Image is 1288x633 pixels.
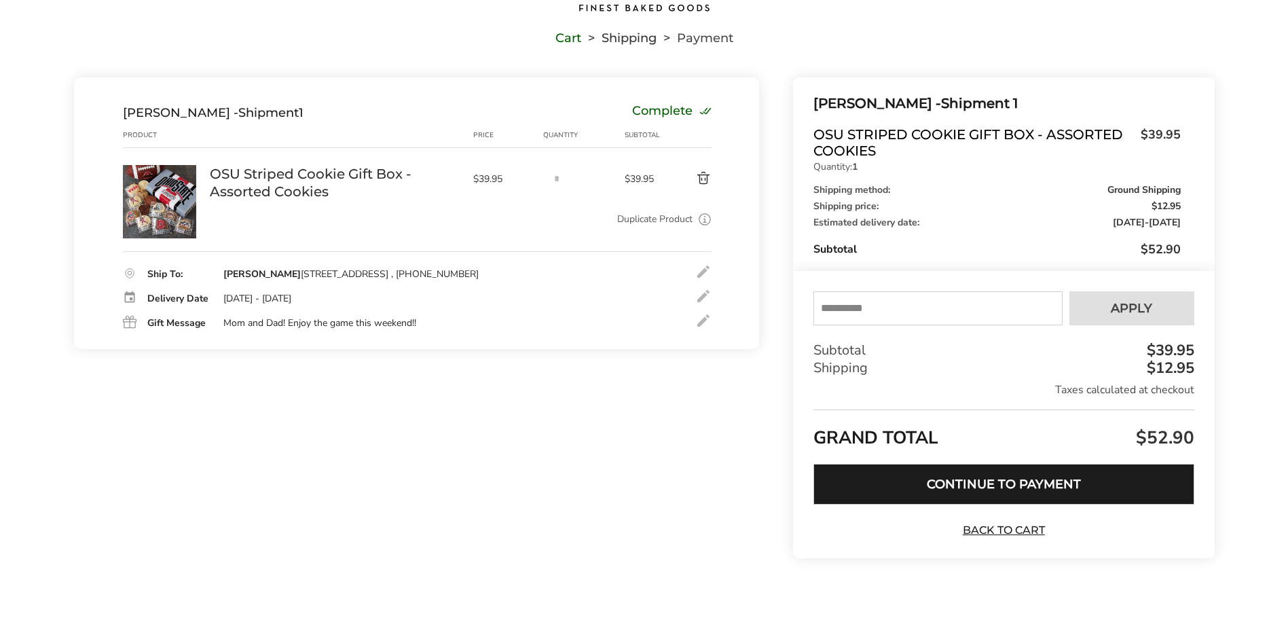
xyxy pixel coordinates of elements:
[813,92,1180,115] div: Shipment 1
[223,268,301,281] strong: [PERSON_NAME]
[1152,202,1181,211] span: $12.95
[555,33,581,43] a: Cart
[664,170,712,187] button: Delete product
[813,464,1194,505] button: Continue to Payment
[123,165,196,238] img: OSU Striped Cookie Gift Box - Assorted Cookies
[1113,218,1181,228] span: -
[1141,241,1181,257] span: $52.90
[473,130,544,141] div: Price
[813,185,1180,195] div: Shipping method:
[632,105,712,120] div: Complete
[1113,216,1145,229] span: [DATE]
[677,33,733,43] span: Payment
[813,241,1180,257] div: Subtotal
[147,294,210,304] div: Delivery Date
[813,342,1194,359] div: Subtotal
[123,130,210,141] div: Product
[210,165,460,200] a: OSU Striped Cookie Gift Box - Assorted Cookies
[813,126,1133,159] span: OSU Striped Cookie Gift Box - Assorted Cookies
[1143,361,1194,376] div: $12.95
[1134,126,1181,156] span: $39.95
[147,270,210,279] div: Ship To:
[223,293,291,305] div: [DATE] - [DATE]
[813,95,941,111] span: [PERSON_NAME] -
[543,165,570,192] input: Quantity input
[813,218,1180,228] div: Estimated delivery date:
[123,164,196,177] a: OSU Striped Cookie Gift Box - Assorted Cookies
[813,126,1180,159] a: OSU Striped Cookie Gift Box - Assorted Cookies$39.95
[1143,343,1194,358] div: $39.95
[813,359,1194,377] div: Shipping
[473,173,537,185] span: $39.95
[813,162,1180,172] p: Quantity:
[956,523,1051,538] a: Back to Cart
[617,212,693,227] a: Duplicate Product
[1069,291,1194,325] button: Apply
[813,410,1194,454] div: GRAND TOTAL
[625,130,664,141] div: Subtotal
[625,173,664,185] span: $39.95
[299,105,303,120] span: 1
[543,130,625,141] div: Quantity
[1133,426,1194,450] span: $52.90
[123,105,303,120] div: Shipment
[223,268,479,281] div: [STREET_ADDRESS] , [PHONE_NUMBER]
[147,319,210,328] div: Gift Message
[813,202,1180,211] div: Shipping price:
[813,382,1194,397] div: Taxes calculated at checkout
[1111,302,1152,314] span: Apply
[1107,185,1181,195] span: Ground Shipping
[223,317,416,329] div: Mom and Dad! Enjoy the game this weekend!!
[581,33,657,43] li: Shipping
[123,105,238,120] span: [PERSON_NAME] -
[1149,216,1181,229] span: [DATE]
[852,160,858,173] strong: 1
